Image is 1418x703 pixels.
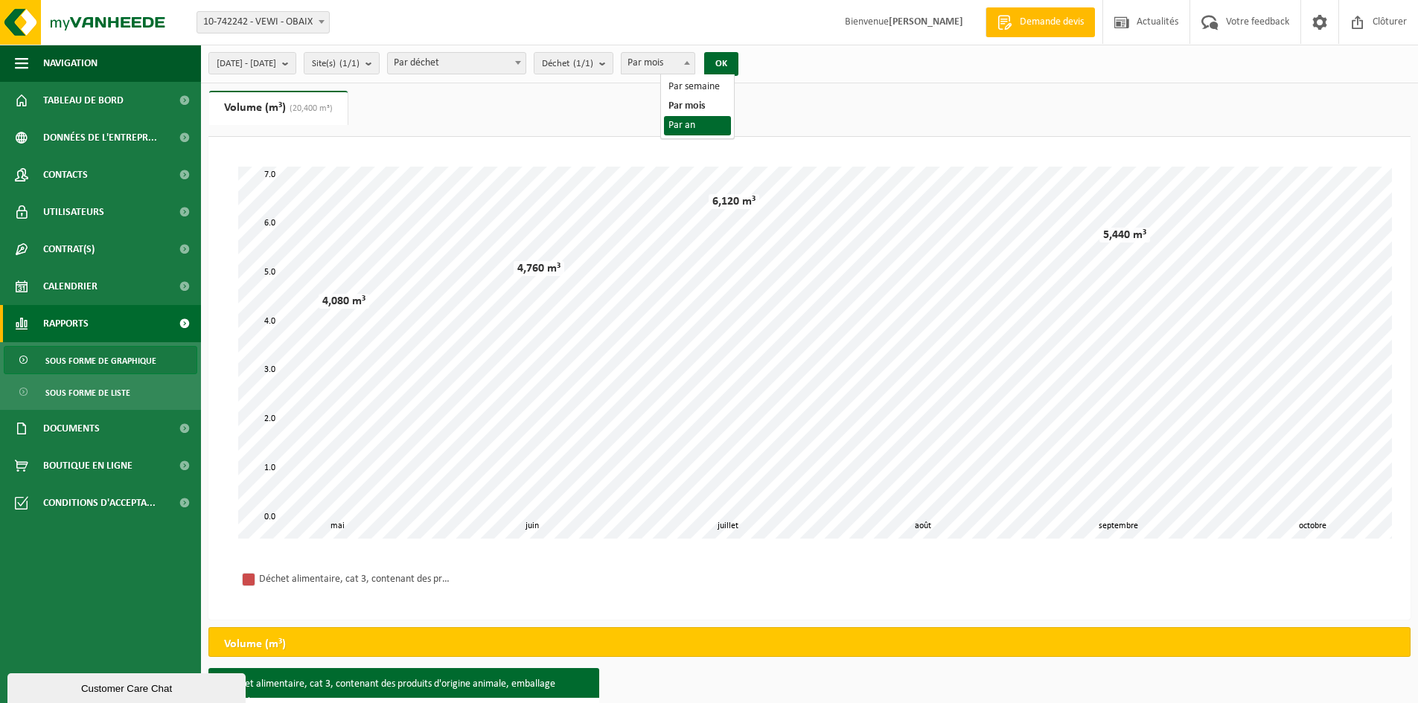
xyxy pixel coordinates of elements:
button: Déchet(1/1) [534,52,613,74]
iframe: chat widget [7,670,249,703]
count: (1/1) [573,59,593,68]
span: Boutique en ligne [43,447,132,484]
span: Documents [43,410,100,447]
span: Par mois [621,52,695,74]
a: Demande devis [986,7,1095,37]
div: Déchet alimentaire, cat 3, contenant des produits d'origine animale, emballage synthétique [259,570,453,588]
span: [DATE] - [DATE] [217,53,276,75]
span: Navigation [43,45,98,82]
span: Par déchet [387,52,526,74]
span: Sous forme de graphique [45,347,156,375]
a: Volume (m³) [209,91,348,125]
span: Rapports [43,305,89,342]
span: Déchet [542,53,593,75]
a: Sous forme de graphique [4,346,197,374]
span: Calendrier [43,268,98,305]
span: Contrat(s) [43,231,95,268]
span: Sous forme de liste [45,379,130,407]
div: 5,440 m³ [1099,228,1150,243]
div: 4,080 m³ [319,294,369,309]
div: 4,760 m³ [514,261,564,276]
span: (20,400 m³) [286,104,333,113]
li: Par mois [664,97,731,116]
span: Utilisateurs [43,193,104,231]
button: [DATE] - [DATE] [208,52,296,74]
span: Par mois [622,53,694,74]
button: OK [704,52,738,76]
count: (1/1) [339,59,360,68]
a: Sous forme de liste [4,378,197,406]
span: Demande devis [1016,15,1088,30]
span: 10-742242 - VEWI - OBAIX [197,11,330,33]
span: Site(s) [312,53,360,75]
li: Par semaine [664,77,731,97]
span: Conditions d'accepta... [43,484,156,521]
button: Site(s)(1/1) [304,52,380,74]
span: Contacts [43,156,88,193]
span: Par déchet [388,53,526,74]
span: Données de l'entrepr... [43,119,157,156]
span: 10-742242 - VEWI - OBAIX [197,12,329,33]
strong: [PERSON_NAME] [889,16,963,28]
span: Tableau de bord [43,82,124,119]
h2: Volume (m³) [209,628,301,661]
li: Par an [664,116,731,135]
div: 6,120 m³ [709,194,759,209]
